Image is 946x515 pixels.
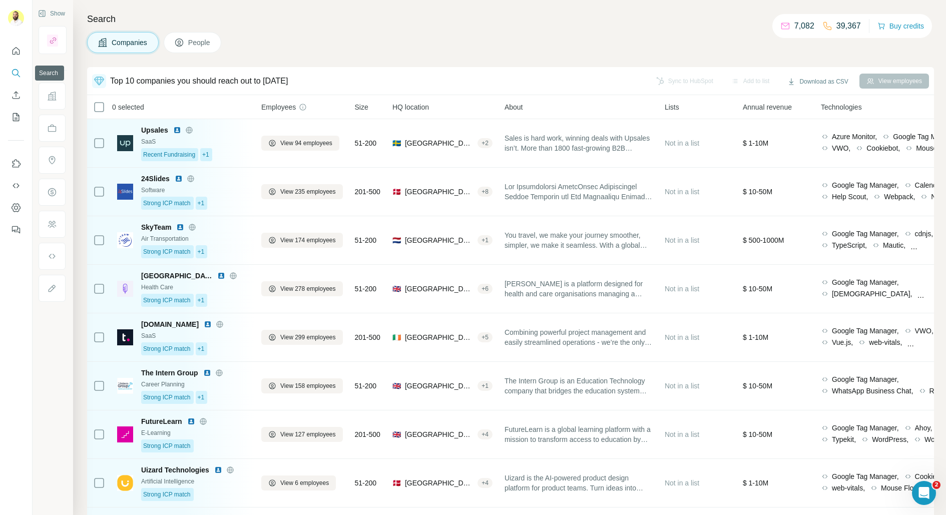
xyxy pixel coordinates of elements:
span: $ 10-50M [743,430,772,438]
span: Not in a list [665,382,699,390]
div: Software [141,186,249,195]
span: 51-200 [355,235,377,245]
span: View 6 employees [280,478,329,487]
span: View 127 employees [280,430,336,439]
span: View 235 employees [280,187,336,196]
span: Strong ICP match [143,393,191,402]
span: 51-200 [355,284,377,294]
span: VWO, [915,326,933,336]
span: About [505,102,523,112]
span: Ahoy, [915,423,932,433]
span: Strong ICP match [143,490,191,499]
button: Dashboard [8,199,24,217]
span: Google Tag Manager, [832,180,899,190]
span: VWO, [832,143,850,153]
div: Air Transportation [141,234,249,243]
span: Recent Fundraising [143,150,195,159]
span: Google Tag Manager, [832,326,899,336]
span: [GEOGRAPHIC_DATA], [GEOGRAPHIC_DATA] [405,429,474,439]
span: Google Tag Manager, [832,423,899,433]
div: + 5 [478,333,493,342]
p: 7,082 [794,20,814,32]
button: My lists [8,108,24,126]
span: Size [355,102,368,112]
img: Logo of Upsales [117,135,133,151]
div: E-Learning [141,428,249,437]
img: Logo of Florence [117,281,133,297]
span: View 299 employees [280,333,336,342]
span: 🇩🇰 [392,478,401,488]
img: Logo of SkyTeam [117,232,133,248]
span: 🇮🇪 [392,332,401,342]
span: 🇩🇰 [392,187,401,197]
div: Artificial Intelligence [141,477,249,486]
div: + 6 [478,284,493,293]
span: web-vitals, [832,483,865,493]
span: Strong ICP match [143,247,191,256]
span: Vue.js, [832,337,853,347]
span: FutureLearn [141,416,182,426]
span: cdnjs, [915,229,933,239]
span: HQ location [392,102,429,112]
span: 🇬🇧 [392,381,401,391]
span: Upsales [141,125,168,135]
button: Quick start [8,42,24,60]
button: View 6 employees [261,475,336,490]
span: Not in a list [665,188,699,196]
img: LinkedIn logo [176,223,184,231]
span: 🇳🇱 [392,235,401,245]
span: Cookiebot, [866,143,900,153]
span: Mautic, [883,240,905,250]
span: Technologies [821,102,862,112]
span: 51-200 [355,138,377,148]
span: +1 [198,199,205,208]
button: View 299 employees [261,330,343,345]
span: Typekit, [832,434,856,444]
span: Companies [112,38,148,48]
span: [GEOGRAPHIC_DATA], [GEOGRAPHIC_DATA] [405,235,474,245]
button: View 235 employees [261,184,343,199]
span: 51-200 [355,381,377,391]
h4: Search [87,12,934,26]
img: LinkedIn logo [203,369,211,377]
span: +1 [198,296,205,305]
span: 2 [932,481,940,489]
span: RSS, [929,386,946,396]
span: +1 [198,247,205,256]
span: Webpack, [884,192,915,202]
img: Logo of Uizard Technologies [117,475,133,491]
span: Strong ICP match [143,296,191,305]
div: + 1 [478,236,493,245]
img: Logo of FutureLearn [117,426,133,442]
span: +1 [198,344,205,353]
span: web-vitals, [869,337,902,347]
div: Top 10 companies you should reach out to [DATE] [110,75,288,87]
span: [DOMAIN_NAME] [141,319,199,329]
button: Search [8,64,24,82]
span: Lists [665,102,679,112]
div: SaaS [141,331,249,340]
span: $ 1-10M [743,139,768,147]
span: [GEOGRAPHIC_DATA], [GEOGRAPHIC_DATA], [GEOGRAPHIC_DATA] [405,284,474,294]
button: Download as CSV [780,74,855,89]
span: 24Slides [141,174,170,184]
img: LinkedIn logo [173,126,181,134]
span: You travel, we make your journey smoother, simpler, we make it seamless. With a global coverage o... [505,230,653,250]
img: LinkedIn logo [214,466,222,474]
span: Not in a list [665,333,699,341]
span: Strong ICP match [143,441,191,450]
button: View 174 employees [261,233,343,248]
p: 39,367 [836,20,861,32]
span: Uizard Technologies [141,465,209,475]
span: Not in a list [665,139,699,147]
img: LinkedIn logo [175,175,183,183]
span: Sales is hard work, winning deals with Upsales isn’t. More than 1800 fast-growing B2B companies u... [505,133,653,153]
span: View 94 employees [280,139,332,148]
span: Employees [261,102,296,112]
span: +1 [198,393,205,402]
span: Not in a list [665,430,699,438]
button: Use Surfe on LinkedIn [8,155,24,173]
span: Not in a list [665,479,699,487]
img: LinkedIn logo [204,320,212,328]
span: Mouse Flow, [881,483,920,493]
